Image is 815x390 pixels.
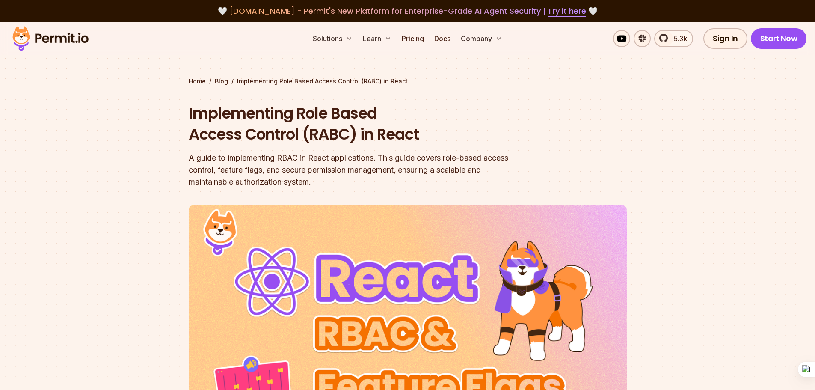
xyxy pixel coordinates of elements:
div: / / [189,77,627,86]
button: Solutions [309,30,356,47]
a: Pricing [398,30,427,47]
a: Docs [431,30,454,47]
a: Sign In [703,28,747,49]
a: Home [189,77,206,86]
a: Start Now [751,28,807,49]
button: Company [457,30,506,47]
button: Learn [359,30,395,47]
span: [DOMAIN_NAME] - Permit's New Platform for Enterprise-Grade AI Agent Security | [229,6,586,16]
div: 🤍 🤍 [21,5,794,17]
h1: Implementing Role Based Access Control (RABC) in React [189,103,517,145]
a: Try it here [548,6,586,17]
span: 5.3k [669,33,687,44]
a: 5.3k [654,30,693,47]
a: Blog [215,77,228,86]
img: Permit logo [9,24,92,53]
div: A guide to implementing RBAC in React applications. This guide covers role-based access control, ... [189,152,517,188]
